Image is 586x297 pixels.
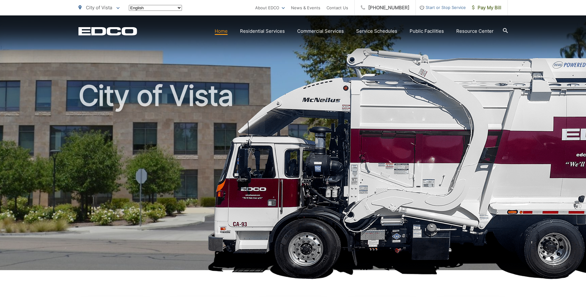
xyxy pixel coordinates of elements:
a: Contact Us [327,4,348,11]
a: Public Facilities [410,27,444,35]
a: Resource Center [456,27,494,35]
a: EDCD logo. Return to the homepage. [78,27,137,36]
a: Residential Services [240,27,285,35]
span: City of Vista [86,5,112,10]
a: About EDCO [255,4,285,11]
select: Select a language [129,5,182,11]
a: Commercial Services [297,27,344,35]
a: Home [215,27,228,35]
span: Pay My Bill [472,4,501,11]
a: Service Schedules [356,27,397,35]
a: News & Events [291,4,320,11]
h1: City of Vista [78,80,508,276]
